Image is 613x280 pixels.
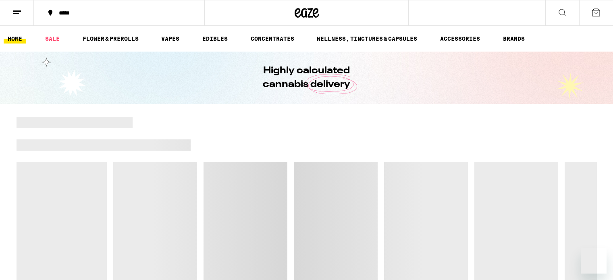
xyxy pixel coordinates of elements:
a: SALE [41,34,64,44]
a: VAPES [157,34,183,44]
a: ACCESSORIES [436,34,484,44]
a: FLOWER & PREROLLS [79,34,143,44]
h1: Highly calculated cannabis delivery [240,64,373,91]
a: CONCENTRATES [247,34,298,44]
a: WELLNESS, TINCTURES & CAPSULES [313,34,421,44]
a: BRANDS [499,34,529,44]
a: HOME [4,34,26,44]
iframe: Button to launch messaging window [581,248,607,274]
a: EDIBLES [198,34,232,44]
